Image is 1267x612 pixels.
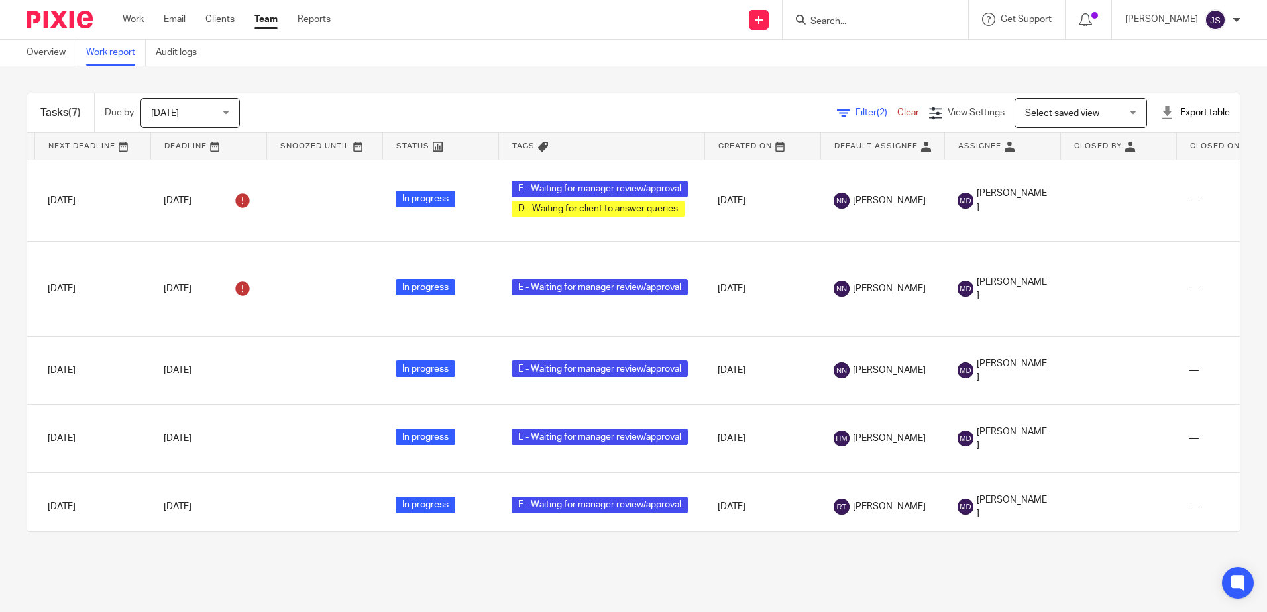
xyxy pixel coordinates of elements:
[164,278,253,299] div: [DATE]
[164,500,253,513] div: [DATE]
[704,160,820,241] td: [DATE]
[704,405,820,473] td: [DATE]
[1205,9,1226,30] img: svg%3E
[834,193,850,209] img: svg%3E
[834,281,850,297] img: svg%3E
[512,360,688,377] span: E - Waiting for manager review/approval
[512,497,688,513] span: E - Waiting for manager review/approval
[105,106,134,119] p: Due by
[958,193,973,209] img: svg%3E
[396,191,455,207] span: In progress
[512,429,688,445] span: E - Waiting for manager review/approval
[853,194,926,207] span: [PERSON_NAME]
[34,473,150,541] td: [DATE]
[877,108,887,117] span: (2)
[164,13,186,26] a: Email
[298,13,331,26] a: Reports
[948,108,1005,117] span: View Settings
[1160,106,1230,119] div: Export table
[396,497,455,513] span: In progress
[68,107,81,118] span: (7)
[34,336,150,405] td: [DATE]
[855,108,897,117] span: Filter
[254,13,278,26] a: Team
[704,336,820,405] td: [DATE]
[512,201,685,217] span: D - Waiting for client to answer queries
[977,187,1047,214] span: [PERSON_NAME]
[853,500,926,513] span: [PERSON_NAME]
[1001,15,1052,24] span: Get Support
[396,279,455,295] span: In progress
[977,357,1047,384] span: [PERSON_NAME]
[809,16,928,28] input: Search
[34,160,150,241] td: [DATE]
[40,106,81,120] h1: Tasks
[958,499,973,515] img: svg%3E
[164,190,253,211] div: [DATE]
[512,142,535,150] span: Tags
[958,431,973,446] img: svg%3E
[27,40,76,66] a: Overview
[396,429,455,445] span: In progress
[34,405,150,473] td: [DATE]
[704,473,820,541] td: [DATE]
[156,40,207,66] a: Audit logs
[958,281,973,297] img: svg%3E
[164,364,253,377] div: [DATE]
[977,425,1047,452] span: [PERSON_NAME]
[34,241,150,336] td: [DATE]
[853,282,926,295] span: [PERSON_NAME]
[834,431,850,446] img: svg%3E
[834,362,850,378] img: svg%3E
[958,362,973,378] img: svg%3E
[205,13,235,26] a: Clients
[977,276,1047,303] span: [PERSON_NAME]
[123,13,144,26] a: Work
[834,499,850,515] img: svg%3E
[977,493,1047,521] span: [PERSON_NAME]
[853,432,926,445] span: [PERSON_NAME]
[1125,13,1198,26] p: [PERSON_NAME]
[704,241,820,336] td: [DATE]
[897,108,919,117] a: Clear
[86,40,146,66] a: Work report
[853,364,926,377] span: [PERSON_NAME]
[1025,109,1099,118] span: Select saved view
[512,279,688,295] span: E - Waiting for manager review/approval
[396,360,455,377] span: In progress
[151,109,179,118] span: [DATE]
[164,432,253,445] div: [DATE]
[27,11,93,28] img: Pixie
[512,181,688,197] span: E - Waiting for manager review/approval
